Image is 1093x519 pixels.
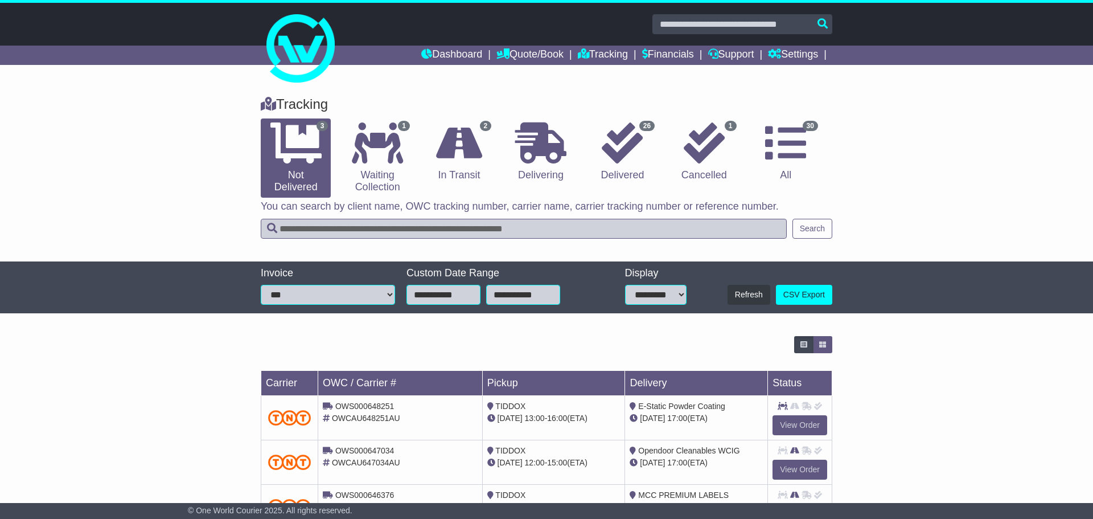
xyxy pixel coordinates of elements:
a: 26 Delivered [587,118,658,186]
div: (ETA) [630,412,763,424]
span: OWCAU648251AU [332,414,400,423]
a: Delivering [506,118,576,186]
span: 1 [398,121,410,131]
div: - (ETA) [487,457,621,469]
div: Tracking [255,96,838,113]
span: 1 [725,121,737,131]
span: TIDDOX [495,402,525,411]
a: Support [708,46,754,65]
div: (ETA) [630,501,763,513]
span: TIDDOX [495,491,525,500]
span: TIDDOX [495,446,525,455]
span: 15:00 [547,458,567,467]
button: Search [792,219,832,239]
td: OWC / Carrier # [318,371,483,396]
div: - (ETA) [487,501,621,513]
td: Carrier [261,371,318,396]
span: 26 [639,121,655,131]
span: © One World Courier 2025. All rights reserved. [188,506,352,515]
span: 30 [803,121,818,131]
a: CSV Export [776,285,832,305]
div: Custom Date Range [406,267,589,280]
span: [DATE] [498,414,523,423]
span: E-Static Powder Coating [638,402,725,411]
span: 2 [480,121,492,131]
span: [DATE] [640,458,665,467]
span: 3 [317,121,328,131]
a: 1 Waiting Collection [342,118,412,198]
a: Dashboard [421,46,482,65]
span: 13:00 [525,414,545,423]
a: Financials [642,46,694,65]
span: [DATE] [498,458,523,467]
a: 1 Cancelled [669,118,739,186]
img: TNT_Domestic.png [268,499,311,514]
div: Display [625,267,687,280]
a: 30 All [751,118,821,186]
button: Refresh [728,285,770,305]
img: TNT_Domestic.png [268,455,311,470]
p: You can search by client name, OWC tracking number, carrier name, carrier tracking number or refe... [261,201,832,213]
a: View Order [773,415,827,435]
span: 16:00 [547,414,567,423]
td: Delivery [625,371,768,396]
span: 17:00 [667,414,687,423]
span: 17:00 [667,458,687,467]
div: Invoice [261,267,395,280]
span: OWS000648251 [335,402,395,411]
span: MCC PREMIUM LABELS [638,491,729,500]
a: Tracking [578,46,628,65]
span: Opendoor Cleanables WCIG [638,446,739,455]
a: View Order [773,460,827,480]
img: TNT_Domestic.png [268,410,311,426]
div: - (ETA) [487,412,621,424]
span: OWS000647034 [335,446,395,455]
span: 12:00 [525,458,545,467]
span: OWS000646376 [335,491,395,500]
a: Settings [768,46,818,65]
a: Quote/Book [496,46,564,65]
a: 2 In Transit [424,118,494,186]
div: (ETA) [630,457,763,469]
span: [DATE] [640,414,665,423]
span: OWCAU647034AU [332,458,400,467]
td: Pickup [482,371,625,396]
td: Status [768,371,832,396]
a: 3 Not Delivered [261,118,331,198]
